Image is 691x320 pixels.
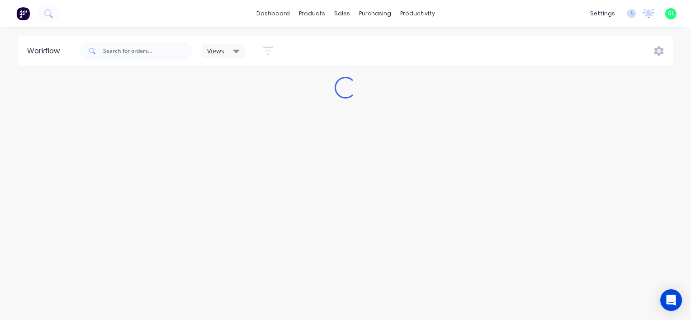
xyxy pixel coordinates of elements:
[252,7,294,20] a: dashboard
[355,7,396,20] div: purchasing
[207,46,224,56] span: Views
[294,7,330,20] div: products
[396,7,440,20] div: productivity
[660,289,682,311] div: Open Intercom Messenger
[16,7,30,20] img: Factory
[103,42,193,60] input: Search for orders...
[330,7,355,20] div: sales
[667,9,675,18] span: GL
[586,7,620,20] div: settings
[27,46,64,56] div: Workflow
